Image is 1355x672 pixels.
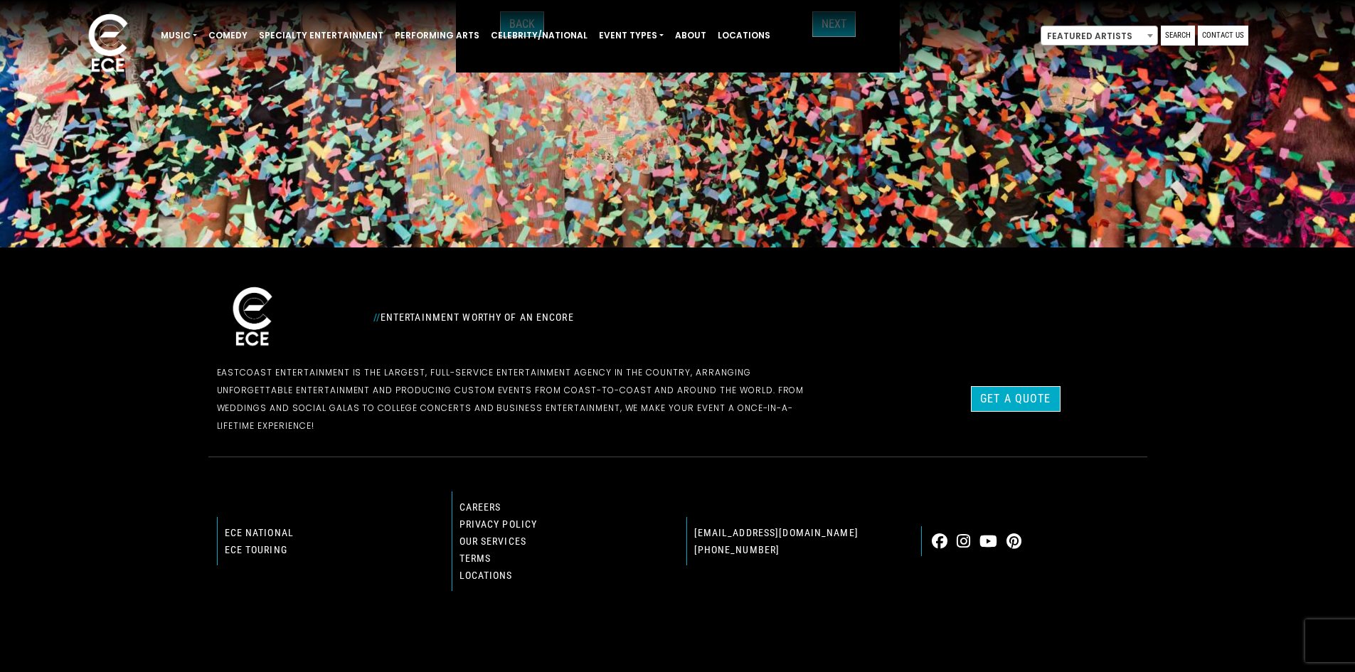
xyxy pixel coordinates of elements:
img: ece_new_logo_whitev2-1.png [73,10,144,79]
a: Comedy [203,23,253,48]
a: Locations [459,570,513,581]
a: Music [155,23,203,48]
a: Careers [459,501,501,513]
a: Celebrity/National [485,23,593,48]
a: Our Services [459,535,526,547]
a: Event Types [593,23,669,48]
a: Contact Us [1198,26,1248,46]
p: EastCoast Entertainment is the largest, full-service entertainment agency in the country, arrangi... [217,363,826,434]
a: About [669,23,712,48]
a: Search [1161,26,1195,46]
a: Performing Arts [389,23,485,48]
p: © 2024 EastCoast Entertainment, Inc. [217,625,1139,643]
a: ECE national [225,527,294,538]
img: ece_new_logo_whitev2-1.png [217,283,288,352]
a: Privacy Policy [459,518,538,530]
a: [EMAIL_ADDRESS][DOMAIN_NAME] [694,527,859,538]
a: [PHONE_NUMBER] [694,544,780,555]
a: Specialty Entertainment [253,23,389,48]
a: Locations [712,23,776,48]
span: // [373,311,381,323]
a: ECE Touring [225,544,287,555]
span: Featured Artists [1041,26,1157,46]
div: Entertainment Worthy of an Encore [365,306,834,329]
a: Get a Quote [971,386,1060,412]
span: Featured Artists [1041,26,1158,46]
a: Terms [459,553,491,564]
